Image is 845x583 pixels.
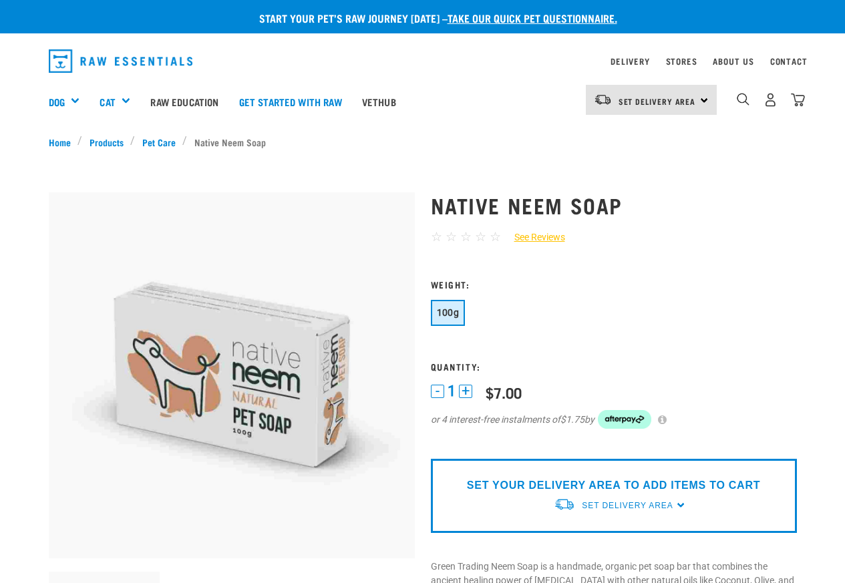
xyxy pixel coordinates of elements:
[49,94,65,110] a: Dog
[475,229,486,244] span: ☆
[619,99,696,104] span: Set Delivery Area
[49,192,415,558] img: Organic neem pet soap bar 100g green trading
[135,135,182,149] a: Pet Care
[560,413,584,427] span: $1.75
[582,501,673,510] span: Set Delivery Area
[437,307,460,318] span: 100g
[38,44,808,78] nav: dropdown navigation
[459,385,472,398] button: +
[737,93,749,106] img: home-icon-1@2x.png
[554,498,575,512] img: van-moving.png
[490,229,501,244] span: ☆
[448,15,617,21] a: take our quick pet questionnaire.
[448,384,456,398] span: 1
[501,230,565,244] a: See Reviews
[467,477,760,494] p: SET YOUR DELIVERY AREA TO ADD ITEMS TO CART
[431,229,442,244] span: ☆
[764,93,778,107] img: user.png
[229,75,352,128] a: Get started with Raw
[431,385,444,398] button: -
[49,135,797,149] nav: breadcrumbs
[446,229,457,244] span: ☆
[611,59,649,63] a: Delivery
[49,49,193,73] img: Raw Essentials Logo
[791,93,805,107] img: home-icon@2x.png
[770,59,808,63] a: Contact
[594,93,612,106] img: van-moving.png
[431,410,797,429] div: or 4 interest-free instalments of by
[460,229,472,244] span: ☆
[598,410,651,429] img: Afterpay
[82,135,130,149] a: Products
[431,279,797,289] h3: Weight:
[352,75,406,128] a: Vethub
[431,300,466,326] button: 100g
[486,384,522,401] div: $7.00
[140,75,228,128] a: Raw Education
[49,135,78,149] a: Home
[431,193,797,217] h1: Native Neem Soap
[666,59,697,63] a: Stores
[100,94,115,110] a: Cat
[713,59,753,63] a: About Us
[431,361,797,371] h3: Quantity:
